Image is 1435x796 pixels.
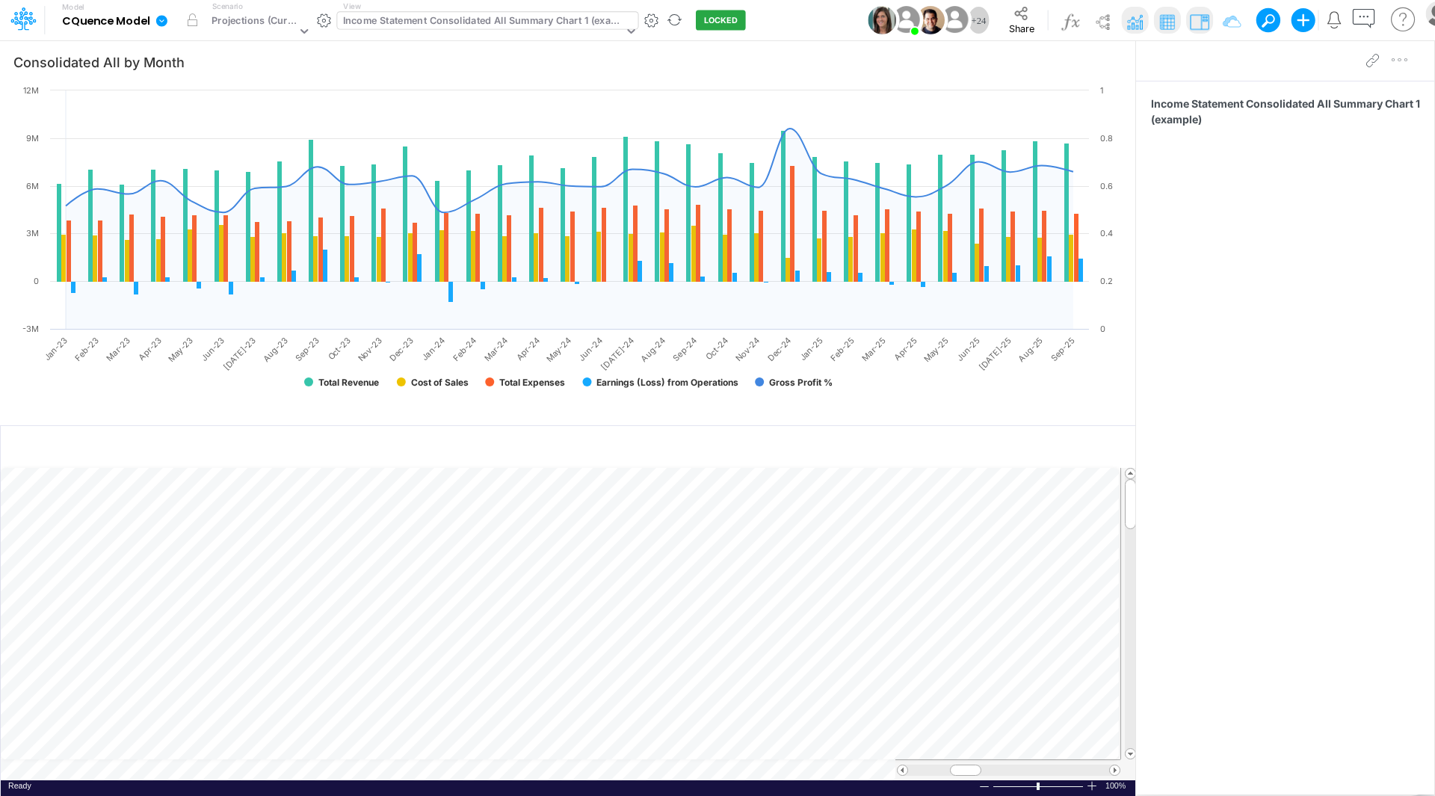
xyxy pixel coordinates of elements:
[72,335,100,362] text: Feb-23
[451,335,478,362] text: Feb-24
[411,377,469,388] text: Cost of Sales
[199,335,226,362] text: Jun-23
[1100,181,1113,191] text: 0.6
[42,335,70,362] text: Jan-23
[62,15,149,28] b: CQuence Model
[703,335,730,362] text: Oct-24
[978,781,990,792] div: Zoom Out
[860,335,887,362] text: Mar-25
[769,377,833,388] text: Gross Profit %
[105,335,132,362] text: Mar-23
[261,335,290,364] text: Aug-23
[13,46,975,77] input: Type a title here
[954,335,982,362] text: Jun-25
[8,781,31,790] span: Ready
[499,377,565,388] text: Total Expenses
[212,1,243,12] label: Scenario
[1009,22,1034,34] span: Share
[993,780,1086,792] div: Zoom
[221,335,258,371] text: [DATE]-23
[1105,780,1128,792] span: 100%
[868,6,896,34] img: User Image Icon
[544,335,573,364] text: May-24
[482,335,510,362] text: Mar-24
[419,335,447,362] text: Jan-24
[1086,780,1098,792] div: Zoom In
[1049,335,1076,362] text: Sep-25
[318,377,379,388] text: Total Revenue
[671,335,699,362] text: Sep-24
[343,13,623,31] div: Income Statement Consolidated All Summary Chart 1 (example)
[599,335,635,371] text: [DATE]-24
[1100,85,1103,96] text: 1
[922,335,951,364] text: May-25
[1325,11,1342,28] a: Notifications
[166,335,195,364] text: May-23
[1037,783,1040,790] div: Zoom
[938,3,972,37] img: User Image Icon
[996,1,1047,39] button: Share
[8,780,31,792] div: In Ready mode
[1016,335,1046,364] text: Aug-25
[326,335,353,362] text: Oct-23
[62,3,84,12] label: Model
[916,6,945,34] img: User Image Icon
[576,335,604,362] text: Jun-24
[1100,324,1105,334] text: 0
[26,133,39,144] text: 9M
[136,335,164,362] text: Apr-23
[388,335,416,362] text: Dec-23
[1100,276,1113,286] text: 0.2
[977,335,1013,371] text: [DATE]-25
[1105,780,1128,792] div: Zoom level
[26,228,39,238] text: 3M
[22,324,39,334] text: -3M
[212,13,296,31] div: Projections (Current)
[733,335,762,363] text: Nov-24
[293,335,321,362] text: Sep-23
[356,335,384,363] text: Nov-23
[972,16,987,25] span: + 24
[26,181,39,191] text: 6M
[797,335,825,362] text: Jan-25
[1100,228,1113,238] text: 0.4
[13,433,810,463] input: Type a title here
[638,335,667,364] text: Aug-24
[696,10,746,31] button: LOCKED
[514,335,542,362] text: Apr-24
[828,335,856,362] text: Feb-25
[889,3,923,37] img: User Image Icon
[343,1,360,12] label: View
[1100,133,1113,144] text: 0.8
[596,377,738,388] text: Earnings (Loss) from Operations
[23,85,39,96] text: 12M
[1151,96,1425,127] span: Income Statement Consolidated All Summary Chart 1 (example)
[892,335,919,362] text: Apr-25
[765,335,793,362] text: Dec-24
[34,276,39,286] text: 0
